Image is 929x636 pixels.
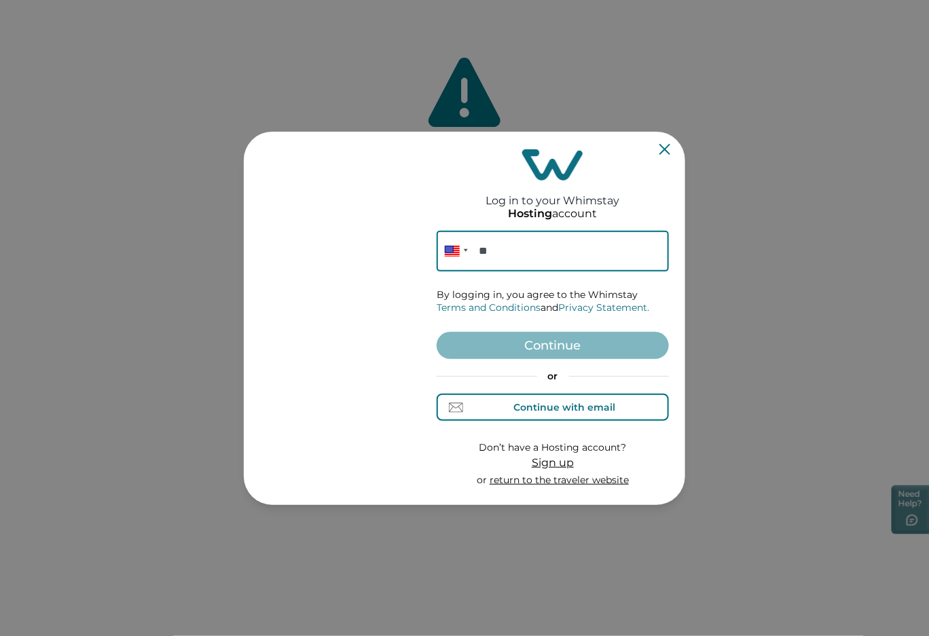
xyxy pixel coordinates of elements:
span: Sign up [532,456,574,469]
p: Don’t have a Hosting account? [477,441,629,455]
img: auth-banner [244,132,420,505]
button: Close [659,144,670,155]
button: Continue with email [437,394,669,421]
a: return to the traveler website [490,474,629,486]
p: or [437,370,669,384]
h2: Log in to your Whimstay [486,181,620,207]
a: Terms and Conditions [437,301,541,314]
button: Continue [437,332,669,359]
p: or [477,474,629,487]
img: login-logo [522,149,583,181]
div: Continue with email [514,402,616,413]
a: Privacy Statement. [558,301,649,314]
div: United States: + 1 [437,231,472,272]
p: Hosting [509,207,553,221]
p: By logging in, you agree to the Whimstay and [437,288,669,315]
p: account [509,207,598,221]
